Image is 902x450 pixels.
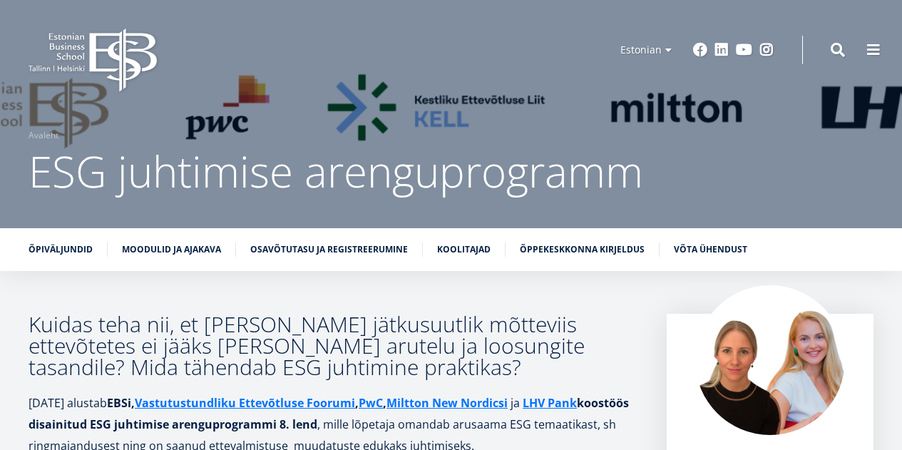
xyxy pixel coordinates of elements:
strong: EBSi, , , [107,395,511,411]
a: Osavõtutasu ja registreerumine [250,242,408,257]
a: Õppekeskkonna kirjeldus [520,242,645,257]
img: Kristiina Esop ja Merili Vares foto [695,285,845,435]
a: Moodulid ja ajakava [122,242,221,257]
a: Koolitajad [437,242,491,257]
a: Avaleht [29,128,58,143]
a: Instagram [759,43,774,57]
a: Miltton New Nordicsi [386,392,508,414]
a: Linkedin [714,43,729,57]
a: LHV Pank [523,392,577,414]
a: Õpiväljundid [29,242,93,257]
a: PwC [359,392,383,414]
a: Vastutustundliku Ettevõtluse Foorumi [135,392,355,414]
span: ESG juhtimise arenguprogramm [29,142,643,200]
a: Võta ühendust [674,242,747,257]
h3: Kuidas teha nii, et [PERSON_NAME] jätkusuutlik mõtteviis ettevõtetes ei jääks [PERSON_NAME] arute... [29,314,638,378]
a: Facebook [693,43,707,57]
a: Youtube [736,43,752,57]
